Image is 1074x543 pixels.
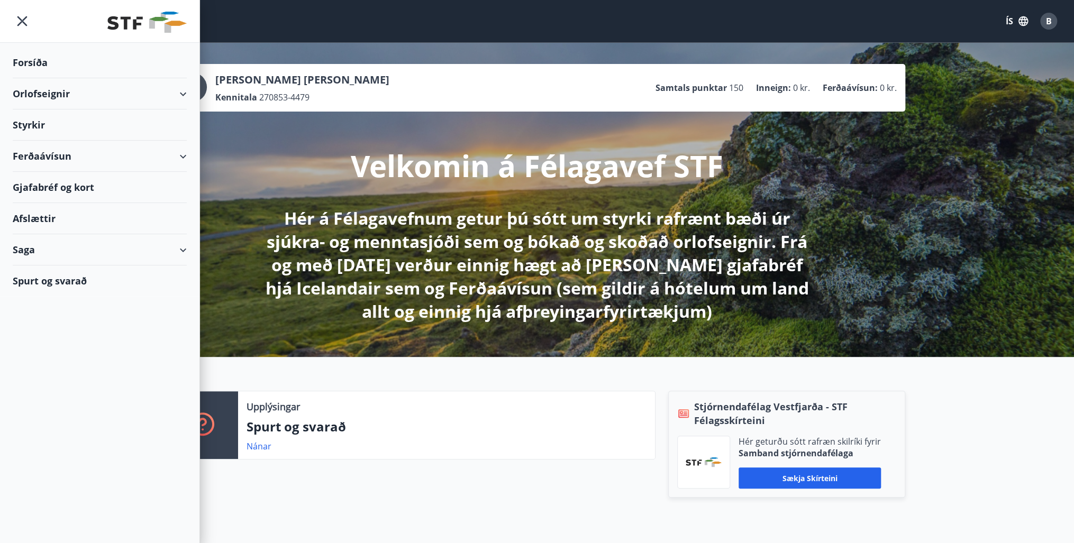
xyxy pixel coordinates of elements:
span: 0 kr. [880,82,897,94]
p: Samtals punktar [656,82,727,94]
p: Ferðaávísun : [823,82,878,94]
div: Forsíða [13,47,187,78]
button: B [1036,8,1061,34]
img: vjCaq2fThgY3EUYqSgpjEiBg6WP39ov69hlhuPVN.png [686,457,722,467]
span: 0 kr. [793,82,810,94]
p: [PERSON_NAME] [PERSON_NAME] [215,72,389,87]
div: Saga [13,234,187,265]
div: Afslættir [13,203,187,234]
span: 150 [729,82,743,94]
p: Spurt og svarað [247,418,647,436]
p: Inneign : [756,82,791,94]
p: Kennitala [215,91,257,103]
p: Velkomin á Félagavef STF [351,145,723,186]
div: Gjafabréf og kort [13,172,187,203]
p: Upplýsingar [247,400,300,413]
span: B [1046,15,1052,27]
div: Styrkir [13,109,187,141]
button: ÍS [1000,12,1034,31]
div: Spurt og svarað [13,265,187,296]
span: Stjórnendafélag Vestfjarða - STF Félagsskírteini [694,400,896,427]
button: Sækja skírteini [739,467,881,489]
a: Nánar [247,440,271,452]
span: 270853-4479 [259,91,310,103]
button: menu [13,12,32,31]
p: Hér geturðu sótt rafræn skilríki fyrir [739,436,881,447]
div: Ferðaávísun [13,141,187,172]
img: union_logo [107,12,187,33]
div: Orlofseignir [13,78,187,109]
p: Hér á Félagavefnum getur þú sótt um styrki rafrænt bæði úr sjúkra- og menntasjóði sem og bókað og... [258,207,816,323]
p: Samband stjórnendafélaga [739,447,881,459]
